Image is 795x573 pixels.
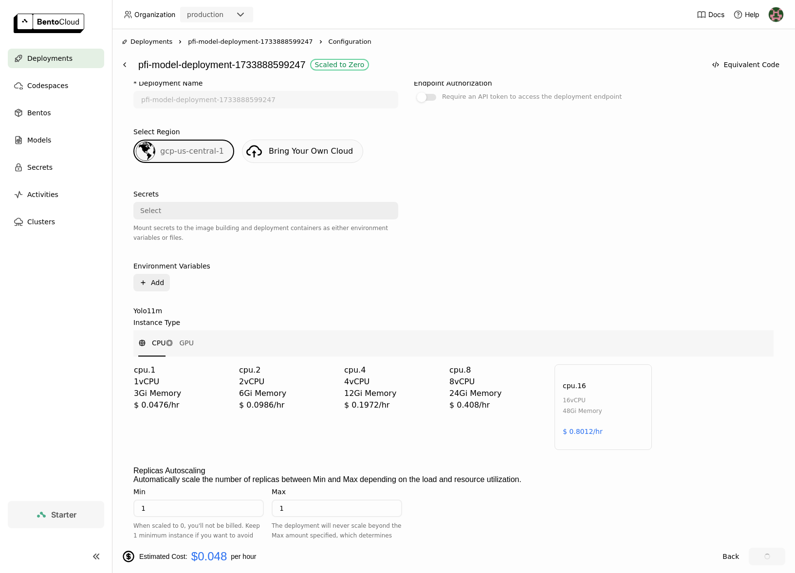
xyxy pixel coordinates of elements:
[317,38,325,46] svg: Right
[315,61,365,69] div: Scaled to Zero
[239,388,336,399] div: 6Gi Memory
[51,510,76,519] span: Starter
[449,364,547,376] div: cpu.8
[344,364,442,376] div: cpu.4
[138,55,701,74] div: pfi-model-deployment-1733888599247
[344,388,442,399] div: 12Gi Memory
[27,107,51,119] span: Bentos
[139,279,147,286] svg: Plus
[344,364,442,450] div: cpu.44vCPU12Gi Memory$ 0.1972/hr
[697,10,724,19] a: Docs
[272,488,286,496] div: Max
[134,364,231,376] div: cpu.1
[733,10,759,19] div: Help
[224,10,225,20] input: Selected production.
[176,38,184,46] svg: Right
[140,206,161,215] div: Select
[442,91,622,103] div: Require an API token to access the deployment endpoint
[133,466,205,475] div: Replicas Autoscaling
[133,319,180,326] div: Instance Type
[160,146,224,156] span: gcp-us-central-1
[239,364,336,450] div: cpu.22vCPU6Gi Memory$ 0.0986/hr
[8,76,104,95] a: Codespaces
[122,37,785,47] nav: Breadcrumbs navigation
[133,128,180,136] div: Select Region
[239,399,336,411] div: $ 0.0986/hr
[133,488,146,496] div: Min
[563,395,602,406] div: 16 vCPU
[122,550,713,563] div: Estimated Cost: per hour
[191,550,227,563] span: $0.048
[139,79,203,87] div: Deployment Name
[8,158,104,177] a: Secrets
[188,37,313,47] span: pfi-model-deployment-1733888599247
[133,274,170,291] button: Add
[242,140,363,163] a: Bring Your Own Cloud
[706,56,785,73] button: Equivalent Code
[152,338,166,348] span: CPU
[133,140,234,163] div: gcp-us-central-1
[133,307,774,315] label: Yolo11m
[563,426,603,437] div: $ 0.8012/hr
[449,364,547,450] div: cpu.88vCPU24Gi Memory$ 0.408/hr
[8,185,104,204] a: Activities
[134,364,231,450] div: cpu.11vCPU3Gi Memory$ 0.0476/hr
[134,92,397,107] input: name of deployment (autogenerated if blank)
[717,548,745,565] button: Back
[272,521,402,550] div: The deployment will never scale beyond the Max amount specified, which determines the maximum cap...
[344,376,442,388] div: 4 vCPU
[27,216,55,228] span: Clusters
[179,338,194,348] span: GPU
[269,146,353,156] span: Bring Your Own Cloud
[8,103,104,123] a: Bentos
[708,10,724,19] span: Docs
[133,190,159,198] div: Secrets
[745,10,759,19] span: Help
[8,501,104,528] a: Starter
[555,364,652,450] div: cpu.1616vCPU48Gi Memory$ 0.8012/hr
[133,521,264,550] div: When scaled to 0, you'll not be billed. Keep 1 minimum instance if you want to avoid cold start
[134,376,231,388] div: 1 vCPU
[27,80,68,91] span: Codespaces
[414,79,492,87] div: Endpoint Authorization
[239,364,336,376] div: cpu.2
[8,130,104,150] a: Models
[449,376,547,388] div: 8 vCPU
[27,134,51,146] span: Models
[563,406,602,416] div: 48Gi Memory
[134,388,231,399] div: 3Gi Memory
[8,212,104,232] a: Clusters
[27,161,53,173] span: Secrets
[239,376,336,388] div: 2 vCPU
[27,189,58,200] span: Activities
[130,37,172,47] span: Deployments
[133,262,210,270] div: Environment Variables
[134,10,175,19] span: Organization
[8,49,104,68] a: Deployments
[14,14,84,33] img: logo
[769,7,783,22] img: Admin Prod
[344,399,442,411] div: $ 0.1972/hr
[329,37,371,47] span: Configuration
[122,37,172,47] div: Deployments
[449,399,547,411] div: $ 0.408/hr
[27,53,73,64] span: Deployments
[134,399,231,411] div: $ 0.0476/hr
[133,475,774,484] div: Automatically scale the number of replicas between Min and Max depending on the load and resource...
[133,223,398,243] div: Mount secrets to the image building and deployment containers as either environment variables or ...
[749,548,785,565] button: loading Update
[563,380,586,391] div: cpu.16
[449,388,547,399] div: 24Gi Memory
[187,10,223,19] div: production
